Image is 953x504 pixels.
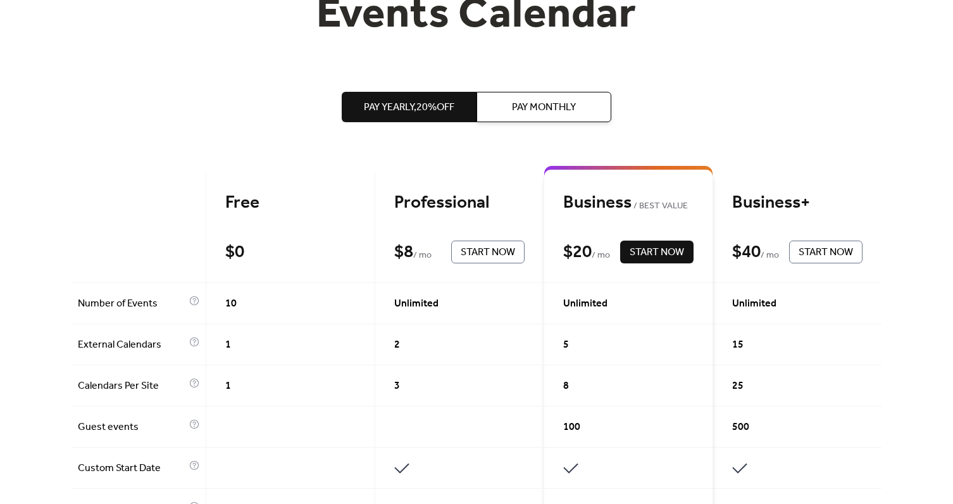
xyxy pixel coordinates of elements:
[563,379,569,394] span: 8
[225,192,356,214] div: Free
[342,92,476,122] button: Pay Yearly,20%off
[563,420,580,435] span: 100
[78,461,186,476] span: Custom Start Date
[394,192,525,214] div: Professional
[563,241,592,263] div: $ 20
[394,241,413,263] div: $ 8
[632,199,688,214] span: BEST VALUE
[394,337,400,353] span: 2
[364,100,454,115] span: Pay Yearly, 20% off
[563,337,569,353] span: 5
[761,248,779,263] span: / mo
[563,296,607,312] span: Unlimited
[630,245,684,260] span: Start Now
[592,248,610,263] span: / mo
[225,337,231,353] span: 1
[512,100,576,115] span: Pay Monthly
[225,296,237,312] span: 10
[563,192,694,214] div: Business
[78,337,186,353] span: External Calendars
[732,192,863,214] div: Business+
[732,379,744,394] span: 25
[225,241,244,263] div: $ 0
[789,241,863,263] button: Start Now
[461,245,515,260] span: Start Now
[732,241,761,263] div: $ 40
[225,379,231,394] span: 1
[78,379,186,394] span: Calendars Per Site
[394,296,439,312] span: Unlimited
[413,248,432,263] span: / mo
[732,420,749,435] span: 500
[732,337,744,353] span: 15
[451,241,525,263] button: Start Now
[394,379,400,394] span: 3
[620,241,694,263] button: Start Now
[476,92,611,122] button: Pay Monthly
[732,296,776,312] span: Unlimited
[78,296,186,312] span: Number of Events
[78,420,186,435] span: Guest events
[799,245,853,260] span: Start Now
